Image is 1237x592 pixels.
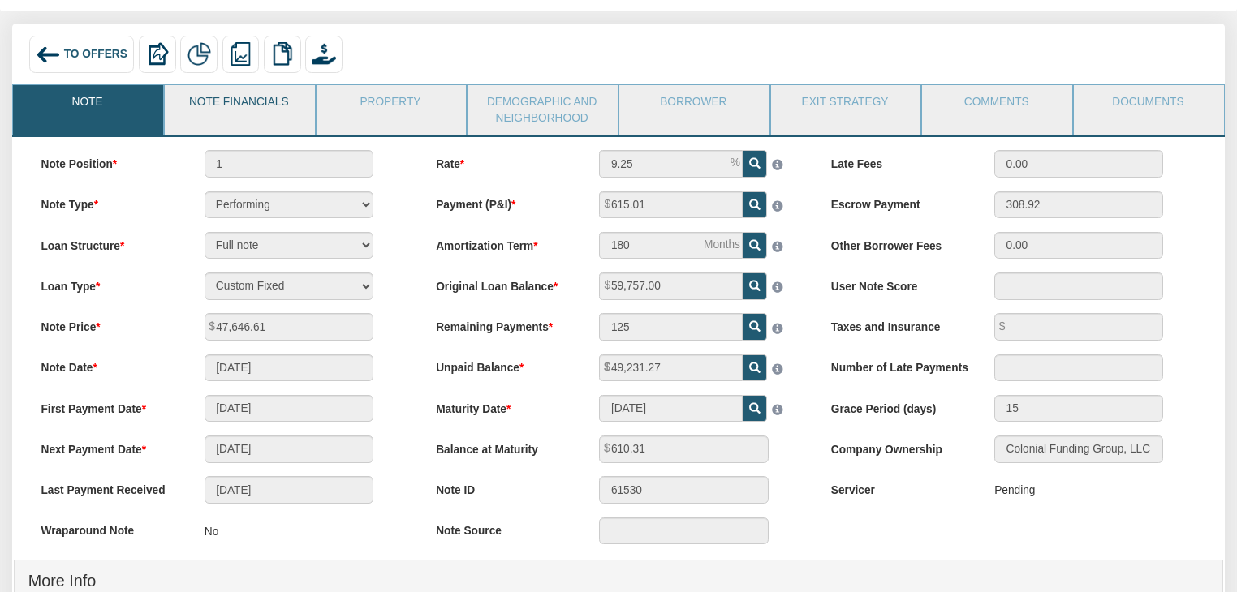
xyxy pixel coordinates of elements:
label: Loan Type [28,272,191,294]
span: To Offers [64,48,127,60]
label: Note Price [28,313,191,335]
p: No [205,517,219,546]
input: MM/DD/YYYY [205,476,373,504]
img: reports.png [229,42,252,66]
label: Last Payment Received [28,476,191,498]
label: First Payment Date [28,395,191,417]
label: Amortization Term [422,232,585,254]
label: User Note Score [817,272,981,294]
label: Loan Structure [28,232,191,254]
a: Property [317,85,465,126]
label: Rate [422,150,585,172]
img: export.svg [146,42,170,66]
label: Company Ownership [817,435,981,457]
a: Borrower [619,85,768,126]
label: Remaining Payments [422,313,585,335]
input: MM/DD/YYYY [599,395,742,423]
input: MM/DD/YYYY [205,395,373,423]
label: Next Payment Date [28,435,191,457]
input: MM/DD/YYYY [205,354,373,382]
label: Payment (P&I) [422,191,585,213]
img: partial.png [187,42,211,66]
label: Note Source [422,517,585,539]
a: Exit Strategy [771,85,920,126]
label: Servicer [817,476,981,498]
a: Note Financials [165,85,313,126]
label: Note Type [28,191,191,213]
a: Comments [922,85,1071,126]
img: purchase_offer.png [312,42,336,66]
a: Demographic and Neighborhood [468,85,616,135]
label: Late Fees [817,150,981,172]
a: Note [13,85,162,126]
label: Unpaid Balance [422,354,585,376]
label: Balance at Maturity [422,435,585,457]
img: copy.png [271,42,295,66]
label: Original Loan Balance [422,272,585,294]
label: Number of Late Payments [817,354,981,376]
label: Escrow Payment [817,191,981,213]
label: Note Date [28,354,191,376]
label: Wraparound Note [28,517,191,539]
img: back_arrow_left_icon.svg [36,42,60,66]
div: Pending [994,476,1035,504]
a: Documents [1074,85,1222,126]
label: Other Borrower Fees [817,232,981,254]
label: Taxes and Insurance [817,313,981,335]
label: Note ID [422,476,585,498]
input: MM/DD/YYYY [205,435,373,463]
label: Grace Period (days) [817,395,981,417]
label: Maturity Date [422,395,585,417]
input: This field can contain only numeric characters [599,150,742,178]
label: Note Position [28,150,191,172]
